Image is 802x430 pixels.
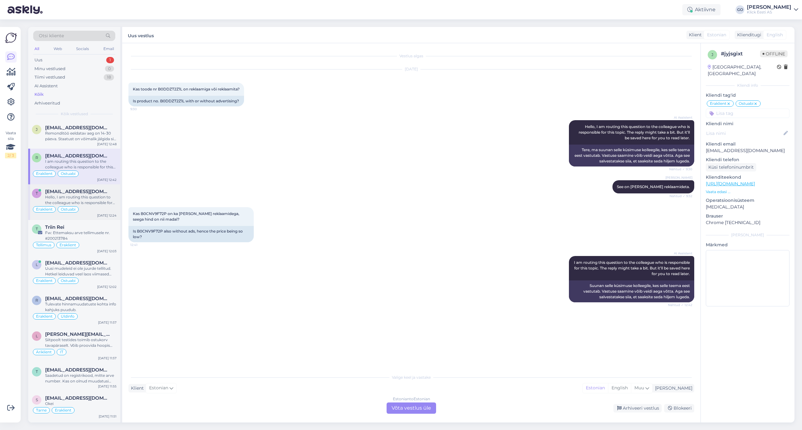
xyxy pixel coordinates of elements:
[97,284,117,289] div: [DATE] 12:02
[45,230,117,241] div: Fw: Ettemaksu arve tellimusele nr. #200213784
[45,301,117,313] div: Tulevate hinnamuudatuste kohta info kahjuks puudub.
[61,172,76,176] span: Ostuabi
[45,367,110,373] span: taurivalge@gmail.com
[45,401,117,407] div: Okei
[45,189,110,194] span: tiiu.jyrmann@gmail.com
[36,397,38,402] span: s
[130,243,154,247] span: 12:41
[608,383,631,393] div: English
[34,57,42,63] div: Uus
[36,191,38,196] span: t
[739,102,753,105] span: Ostuabi
[706,181,755,187] a: [URL][DOMAIN_NAME]
[98,356,117,361] div: [DATE] 11:57
[5,130,16,158] div: Vaata siia
[736,5,744,14] div: GO
[35,155,38,160] span: r
[36,243,51,247] span: Tellimus
[128,66,694,72] div: [DATE]
[52,45,63,53] div: Web
[128,226,254,242] div: Is B0CNV9F72P also without ads, hence the price being so low?
[5,32,17,44] img: Askly Logo
[682,4,721,15] div: Aktiivne
[579,124,691,140] span: Hello, I am routing this question to the colleague who is responsible for this topic. The reply m...
[721,50,760,58] div: # jyjsgixt
[706,163,756,171] div: Küsi telefoninumbrit
[387,402,436,414] div: Võta vestlus üle
[98,384,117,389] div: [DATE] 11:55
[45,337,117,348] div: Siitpoolt testides toimib ostukorv tavapäraselt. Võib proovida hoopis [DOMAIN_NAME] küpsised brau...
[706,242,789,248] p: Märkmed
[55,408,71,412] span: Eraklient
[106,57,114,63] div: 1
[34,66,65,72] div: Minu vestlused
[128,385,144,392] div: Klient
[706,130,782,137] input: Lisa nimi
[128,96,244,106] div: Is product no. B0DDZT2Z1L with or without advertising?
[36,227,38,231] span: T
[97,213,117,218] div: [DATE] 12:24
[583,383,608,393] div: Estonian
[34,74,65,80] div: Tiimi vestlused
[634,385,644,391] span: Muu
[706,189,789,195] p: Vaata edasi ...
[706,83,789,88] div: Kliendi info
[61,315,75,318] span: Üldinfo
[706,213,789,219] p: Brauser
[133,211,240,222] span: Kas B0CNV9F72P on ka [PERSON_NAME] reklaamidega, seega hind on nii madal?
[45,331,110,337] span: lauri@kahur.ee
[45,395,110,401] span: saydaaleksandra@gmail.com
[97,177,117,182] div: [DATE] 12:42
[104,74,114,80] div: 18
[97,142,117,146] div: [DATE] 12:48
[36,207,53,211] span: Eraklient
[706,156,789,163] p: Kliendi telefon
[99,414,117,419] div: [DATE] 11:51
[60,243,76,247] span: Eraklient
[747,5,798,15] a: [PERSON_NAME]Klick Eesti AS
[664,404,694,412] div: Blokeeri
[569,145,694,166] div: Tere, ma suunan selle küsimuse kolleegile, kes selle teema eest vastutab. Vastuse saamine võib ve...
[747,10,791,15] div: Klick Eesti AS
[747,5,791,10] div: [PERSON_NAME]
[706,141,789,147] p: Kliendi email
[706,219,789,226] p: Chrome [TECHNICAL_ID]
[669,167,692,171] span: Nähtud ✓ 9:30
[36,262,38,267] span: l
[706,120,789,127] p: Kliendi nimi
[706,92,789,99] p: Kliendi tag'id
[665,175,692,180] span: [PERSON_NAME]
[5,153,16,158] div: 2 / 3
[574,260,691,276] span: I am routing this question to the colleague who is responsible for this topic. The reply might ta...
[706,174,789,181] p: Klienditeekond
[45,125,110,131] span: jaan.pargma@gmail.com
[706,147,789,154] p: [EMAIL_ADDRESS][DOMAIN_NAME]
[36,279,53,283] span: Eraklient
[128,53,694,59] div: Vestlus algas
[61,111,88,117] span: Kõik vestlused
[45,131,117,142] div: Remonditöö eeldatav aeg on 14-30 päeva. Staatust on võimalik jälgida siit lingilt: [URL][DOMAIN_N...
[97,249,117,253] div: [DATE] 12:03
[36,334,38,338] span: l
[707,32,726,38] span: Estonian
[75,45,90,53] div: Socials
[45,266,117,277] div: Uusi mudeleid ei ole juurde tellitud. Hetkel leiduvad veel laos viimased helesinised kellad.
[36,350,52,354] span: Äriklient
[45,373,117,384] div: Saadetud on registrikood, mitte arve number. Kas on olnud muudatusi ketta vormingus või on ühenda...
[34,91,44,98] div: Kõik
[706,197,789,204] p: Operatsioonisüsteem
[711,52,713,57] span: j
[45,296,110,301] span: rauno.unt67@gmail.com
[61,279,76,283] span: Ostuabi
[613,404,662,412] div: Arhiveeri vestlus
[668,303,692,307] span: Nähtud ✓ 12:42
[710,102,726,105] span: Eraklient
[735,32,761,38] div: Klienditugi
[133,87,240,91] span: Kas toode nr B0DDZT2Z1L on reklaamiga või reklaamita?
[760,50,788,57] span: Offline
[708,64,777,77] div: [GEOGRAPHIC_DATA], [GEOGRAPHIC_DATA]
[45,194,117,206] div: Hello, I am routing this question to the colleague who is responsible for this topic. The reply m...
[35,298,38,303] span: r
[128,31,154,39] label: Uus vestlus
[130,107,154,111] span: 9:30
